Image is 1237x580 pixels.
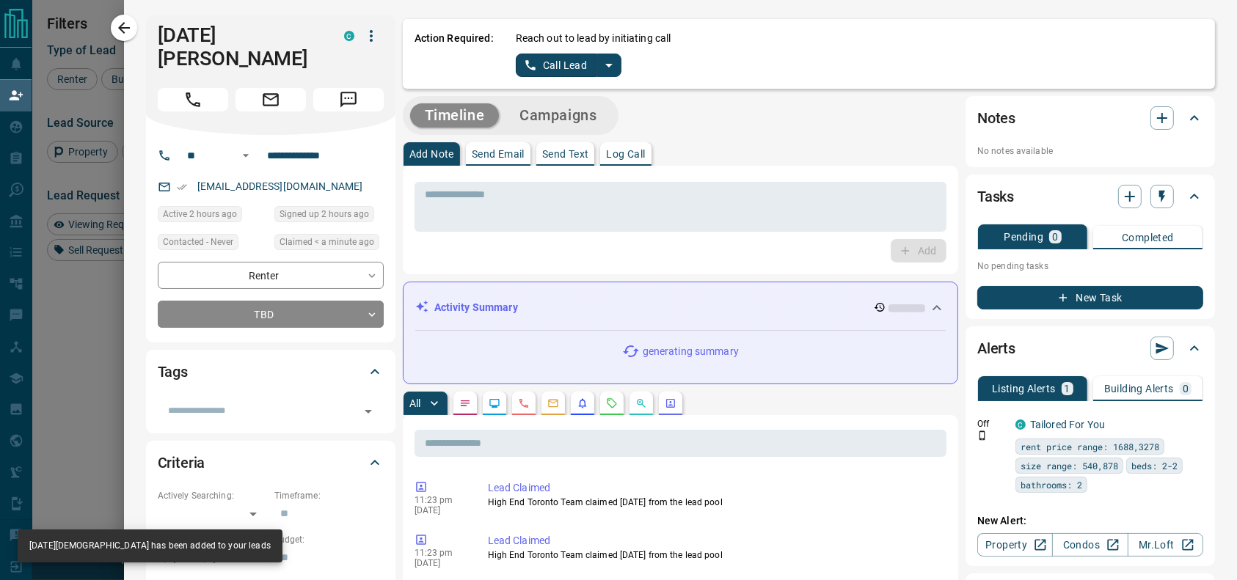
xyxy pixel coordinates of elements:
span: Email [236,88,306,111]
svg: Notes [459,397,471,409]
p: No pending tasks [977,255,1203,277]
p: generating summary [643,344,739,359]
div: Renter [158,262,384,289]
span: Signed up 2 hours ago [280,207,369,221]
span: Contacted - Never [163,235,233,249]
div: Mon Aug 18 2025 [274,234,384,254]
svg: Lead Browsing Activity [489,397,500,409]
svg: Requests [606,397,618,409]
div: Criteria [158,445,384,480]
p: [DATE] [415,505,466,515]
p: Send Email [472,149,525,159]
p: Timeframe: [274,489,384,502]
p: High End Toronto Team claimed [DATE] from the lead pool [488,548,941,562]
div: split button [516,54,622,77]
p: Log Call [606,149,645,159]
button: New Task [977,286,1203,309]
svg: Opportunities [635,397,647,409]
svg: Email Verified [177,182,187,192]
h1: [DATE][PERSON_NAME] [158,23,322,70]
div: Tags [158,354,384,389]
p: 0 [1183,383,1189,394]
div: TBD [158,301,384,328]
p: 0 [1052,232,1058,242]
div: Alerts [977,331,1203,366]
span: bathrooms: 2 [1021,477,1082,492]
p: Lead Claimed [488,533,941,548]
h2: Alerts [977,337,1015,360]
a: [EMAIL_ADDRESS][DOMAIN_NAME] [197,180,363,192]
span: size range: 540,878 [1021,458,1118,473]
span: Call [158,88,228,111]
div: condos.ca [344,31,354,41]
p: Reach out to lead by initiating call [516,31,671,46]
p: 11:23 pm [415,495,466,505]
button: Open [237,147,255,164]
a: Tailored For You [1030,419,1105,430]
h2: Tags [158,360,188,383]
svg: Agent Actions [665,397,676,409]
h2: Notes [977,106,1015,130]
p: All [409,398,421,408]
span: Claimed < a minute ago [280,235,374,249]
div: Tasks [977,179,1203,214]
p: Budget: [274,533,384,546]
p: Pending [1004,232,1043,242]
svg: Calls [518,397,530,409]
p: Actively Searching: [158,489,267,502]
button: Campaigns [505,103,611,128]
button: Timeline [410,103,500,128]
p: Listing Alerts [992,383,1056,394]
p: Lead Claimed [488,480,941,496]
p: Building Alerts [1104,383,1174,394]
p: No notes available [977,144,1203,158]
a: Mr.Loft [1128,533,1203,557]
span: Active 2 hours ago [163,207,237,221]
p: High End Toronto Team claimed [DATE] from the lead pool [488,496,941,509]
p: Add Note [409,149,454,159]
div: condos.ca [1015,419,1026,430]
svg: Push Notification Only [977,430,988,441]
div: Notes [977,100,1203,136]
p: [DATE] [415,558,466,568]
a: Condos [1052,533,1128,557]
p: Activity Summary [434,300,518,315]
p: 11:23 pm [415,548,466,558]
p: New Alert: [977,513,1203,529]
p: Action Required: [415,31,494,77]
button: Open [358,401,379,422]
p: Off [977,417,1007,430]
p: 1 [1065,383,1070,394]
span: Message [313,88,384,111]
h2: Criteria [158,451,205,474]
p: Send Text [542,149,589,159]
h2: Tasks [977,185,1014,208]
div: [DATE][DEMOGRAPHIC_DATA] has been added to your leads [29,534,271,558]
div: Activity Summary [415,294,946,321]
p: Completed [1122,232,1174,243]
a: Property [977,533,1053,557]
svg: Emails [547,397,559,409]
button: Call Lead [516,54,597,77]
svg: Listing Alerts [577,397,588,409]
div: Mon Aug 18 2025 [274,206,384,227]
div: Mon Aug 18 2025 [158,206,267,227]
span: rent price range: 1688,3278 [1021,439,1159,454]
span: beds: 2-2 [1131,458,1178,473]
